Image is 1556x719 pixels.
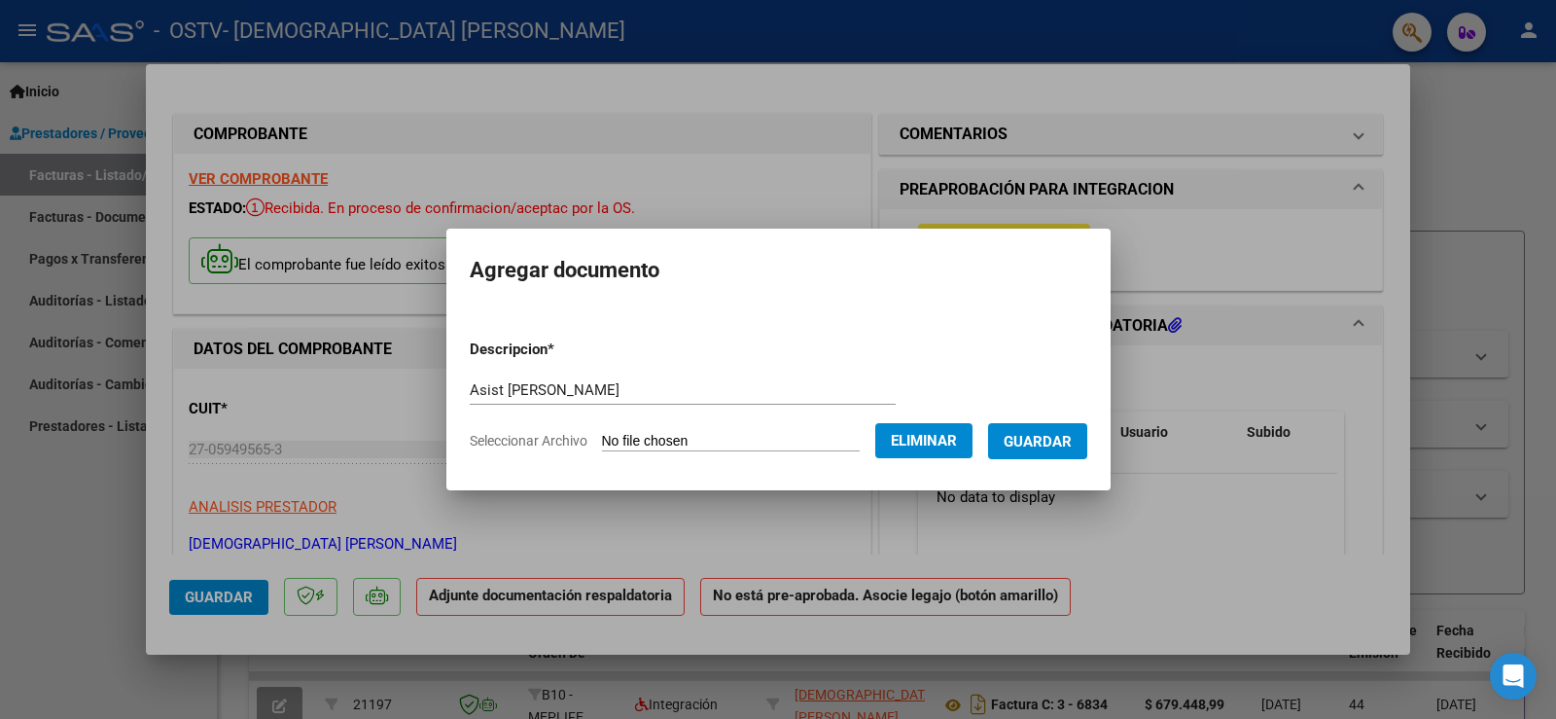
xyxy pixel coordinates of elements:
[1004,433,1072,450] span: Guardar
[470,339,655,361] p: Descripcion
[470,252,1087,289] h2: Agregar documento
[891,432,957,449] span: Eliminar
[988,423,1087,459] button: Guardar
[1490,653,1537,700] div: Open Intercom Messenger
[875,423,972,458] button: Eliminar
[470,433,587,449] span: Seleccionar Archivo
